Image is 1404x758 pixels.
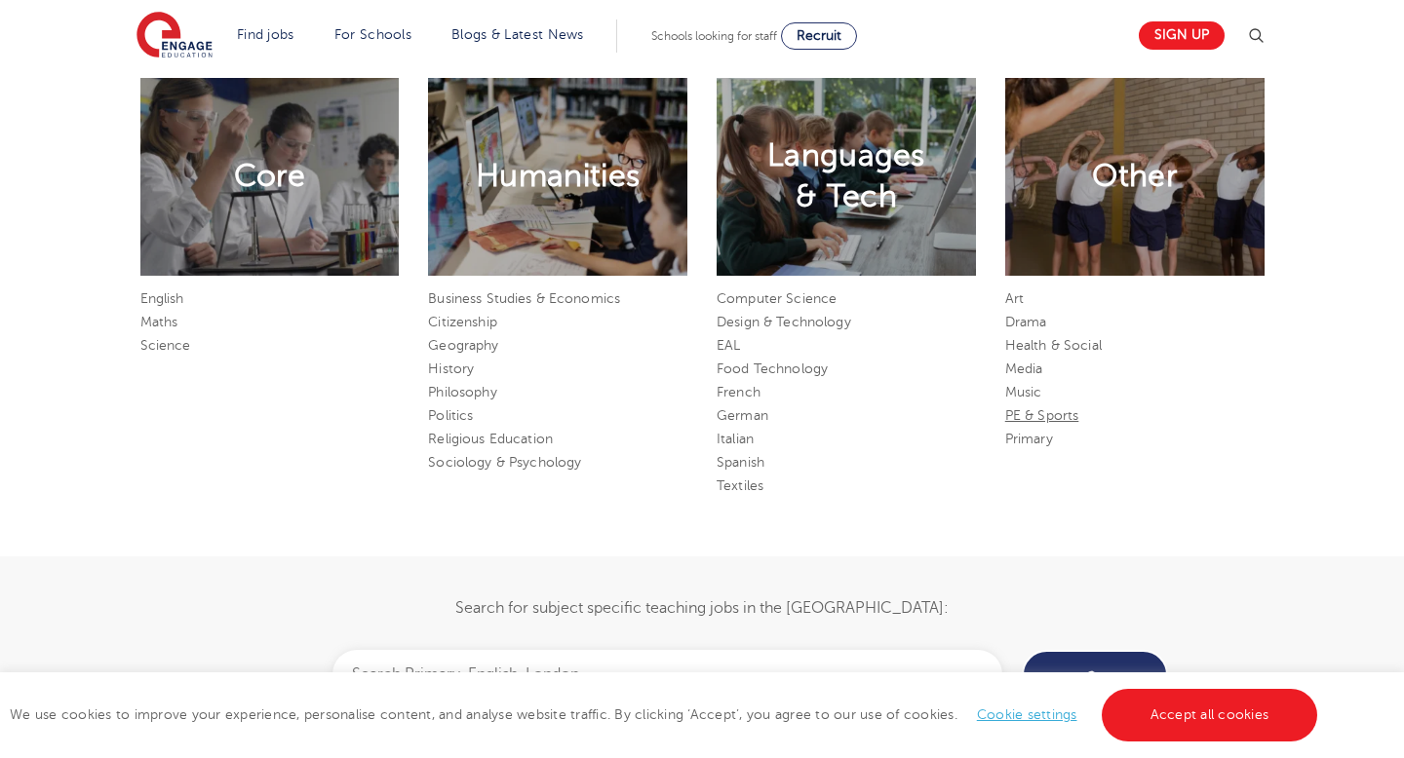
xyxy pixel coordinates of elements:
[797,28,841,43] span: Recruit
[136,12,213,60] img: Engage Education
[237,27,294,42] a: Find jobs
[717,432,754,446] a: Italian
[717,385,760,399] a: French
[717,478,763,493] a: Textiles
[1005,432,1053,446] a: Primary
[717,361,828,376] a: Food Technology
[1005,338,1102,353] a: Health & Social
[1139,21,1225,50] a: Sign up
[781,22,857,50] a: Recruit
[428,408,473,423] a: Politics
[651,29,777,43] span: Schools looking for staff
[428,455,581,470] a: Sociology & Psychology
[1005,361,1043,376] a: Media
[476,156,640,197] h2: Humanities
[428,315,497,329] a: Citizenship
[428,338,498,353] a: Geography
[1005,291,1024,306] a: Art
[767,135,925,217] h2: Languages & Tech
[140,315,178,329] a: Maths
[1092,156,1177,197] h2: Other
[1102,689,1318,741] a: Accept all cookies
[140,595,1265,621] p: Search for subject specific teaching jobs in the [GEOGRAPHIC_DATA]:
[717,408,768,423] a: German
[717,315,851,329] a: Design & Technology
[1005,385,1042,399] a: Music
[10,707,1322,722] span: We use cookies to improve your experience, personalise content, and analyse website traffic. By c...
[428,432,553,446] a: Religious Education
[717,455,764,470] a: Spanish
[140,338,191,353] a: Science
[717,338,740,353] a: EAL
[1005,315,1047,329] a: Drama
[451,27,584,42] a: Blogs & Latest News
[140,291,184,306] a: English
[234,156,305,197] h2: Core
[977,707,1077,722] a: Cookie settings
[1005,408,1079,423] a: PE & Sports
[1022,650,1168,700] input: Go
[717,291,837,306] a: Computer Science
[428,291,620,306] a: Business Studies & Economics
[428,361,474,376] a: History
[428,385,496,399] a: Philosophy
[334,27,411,42] a: For Schools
